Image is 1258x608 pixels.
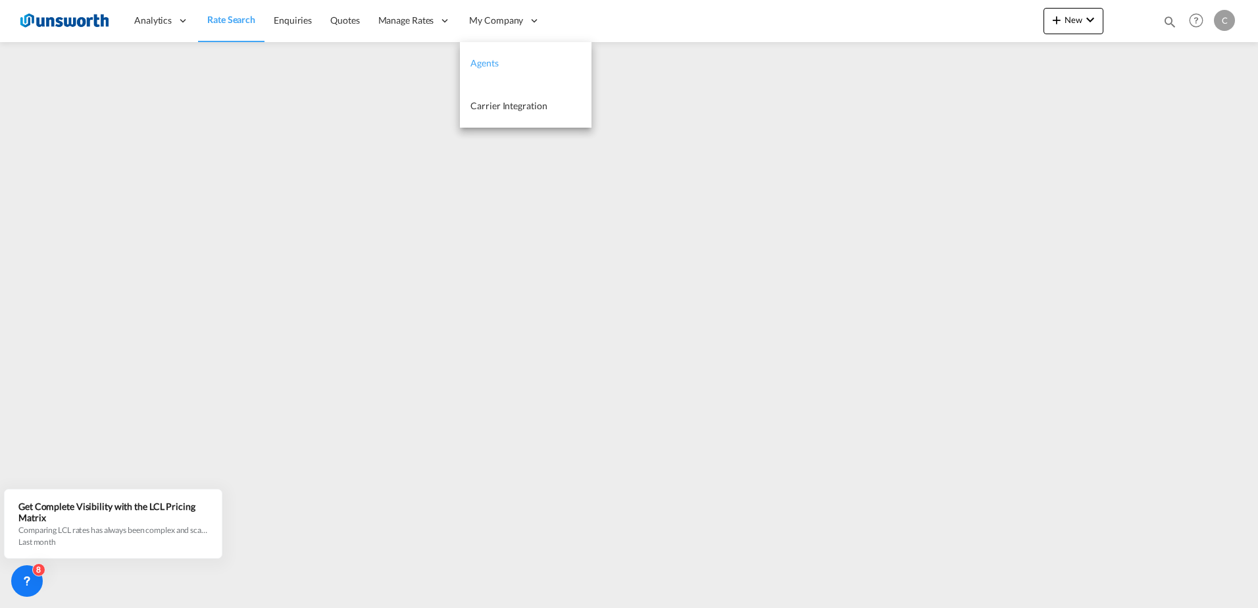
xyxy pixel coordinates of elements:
img: 3748d800213711f08852f18dcb6d8936.jpg [20,6,109,36]
md-icon: icon-chevron-down [1082,12,1098,28]
span: Carrier Integration [470,100,547,111]
div: icon-magnify [1163,14,1177,34]
span: Rate Search [207,14,255,25]
button: icon-plus 400-fgNewicon-chevron-down [1044,8,1103,34]
a: Carrier Integration [460,85,591,128]
div: Help [1185,9,1214,33]
span: My Company [469,14,523,27]
a: Agents [460,42,591,85]
span: New [1049,14,1098,25]
span: Enquiries [274,14,312,26]
span: Help [1185,9,1207,32]
md-icon: icon-plus 400-fg [1049,12,1065,28]
span: Agents [470,57,498,68]
span: Manage Rates [378,14,434,27]
div: C [1214,10,1235,31]
md-icon: icon-magnify [1163,14,1177,29]
span: Analytics [134,14,172,27]
span: Quotes [330,14,359,26]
